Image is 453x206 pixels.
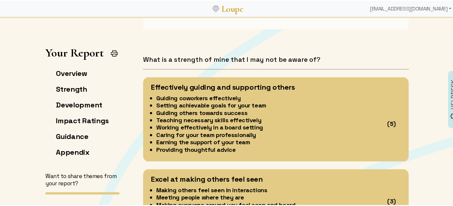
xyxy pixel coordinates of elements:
a: Overview [56,68,87,77]
a: Appendix [56,147,89,156]
li: Earning the support of your team [156,138,371,145]
h4: What is a strength of mine that I may not be aware of? [143,55,409,63]
div: Excel at making others feel seen [151,174,263,182]
a: Strength [56,83,87,93]
a: Guidance [56,131,88,140]
button: Print Report [108,46,121,59]
a: Impact Ratings [56,115,109,124]
li: Providing thoughtful advice [156,145,371,152]
li: Setting achievable goals for your team [156,101,371,108]
h1: Your Report [45,45,104,58]
a: Loupe [219,2,245,14]
li: Guiding coworkers effectively [156,94,371,101]
li: Teaching necessary skills effectively [156,116,371,123]
li: Caring for your team professionally [156,130,371,138]
a: Development [56,99,102,108]
app-left-page-nav: Your Report [45,45,123,194]
li: Working effectively in a board setting [156,123,371,130]
div: (3) [387,197,395,204]
li: Meeting people where they are [156,193,371,200]
li: Making others feel seen in interactions [156,186,371,193]
button: Select and Share Themes [45,191,119,205]
img: Loupe Logo [213,5,219,11]
div: Effectively guiding and supporting others [151,82,295,90]
li: Guiding others towards success [156,108,371,116]
p: Want to share themes from your report? [45,172,123,186]
div: (5) [387,119,395,126]
img: Print Icon [110,48,118,57]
